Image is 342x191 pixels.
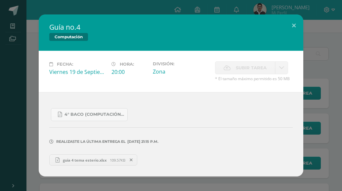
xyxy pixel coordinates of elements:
span: Computación [49,33,88,41]
h2: Guía no.4 [49,22,293,32]
span: guia 4 tema esterio.xlsx [60,158,110,163]
span: 109.57KB [110,158,125,163]
a: La fecha de entrega ha expirado [275,61,288,74]
span: Hora: [120,62,134,67]
a: 4° Baco (Computación).pdf [51,108,128,121]
a: guia 4 tema esterio.xlsx 109.57KB [49,154,137,166]
span: 4° Baco (Computación).pdf [64,112,124,117]
div: 20:00 [111,68,148,76]
div: Zona [153,68,210,75]
span: * El tamaño máximo permitido es 50 MB [215,76,293,81]
label: La fecha de entrega ha expirado [215,61,275,74]
span: Remover entrega [126,156,137,164]
span: Realizaste la última entrega el [56,139,126,144]
label: División: [153,61,210,66]
span: Fecha: [57,62,73,67]
div: Viernes 19 de Septiembre [49,68,106,76]
span: Subir tarea [236,62,267,74]
button: Close (Esc) [284,15,303,37]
